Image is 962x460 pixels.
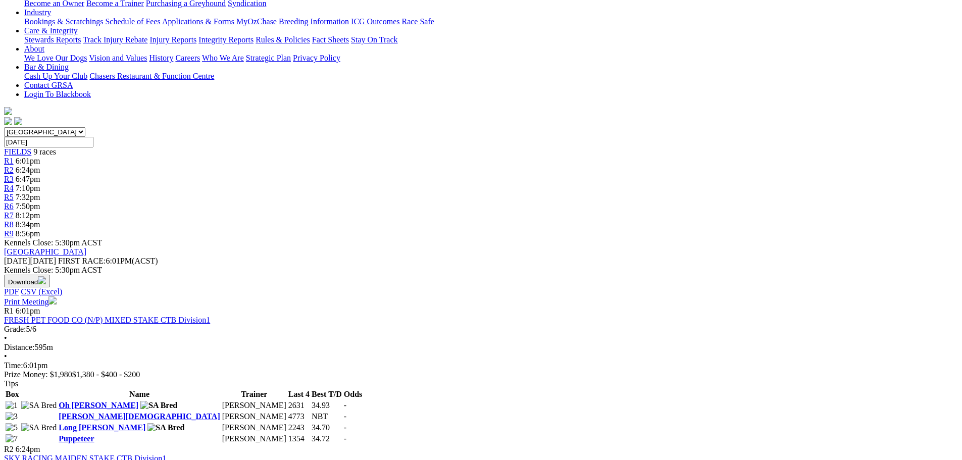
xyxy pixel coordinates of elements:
span: 6:24pm [16,445,40,453]
span: 6:01PM(ACST) [58,257,158,265]
td: [PERSON_NAME] [222,412,287,422]
span: • [4,334,7,342]
span: 7:10pm [16,184,40,192]
td: [PERSON_NAME] [222,423,287,433]
a: Track Injury Rebate [83,35,147,44]
a: Puppeteer [59,434,94,443]
a: Long [PERSON_NAME] [59,423,145,432]
th: Trainer [222,389,287,399]
td: 2243 [288,423,310,433]
td: 2631 [288,400,310,411]
a: FIELDS [4,147,31,156]
a: R5 [4,193,14,201]
span: 6:01pm [16,306,40,315]
span: R7 [4,211,14,220]
span: [DATE] [4,257,30,265]
a: Stewards Reports [24,35,81,44]
span: - [344,401,346,410]
span: - [344,434,346,443]
a: Rules & Policies [256,35,310,44]
a: Print Meeting [4,297,57,306]
a: R6 [4,202,14,211]
span: Grade: [4,325,26,333]
th: Best T/D [311,389,342,399]
span: - [344,423,346,432]
span: R3 [4,175,14,183]
img: printer.svg [48,296,57,304]
a: PDF [4,287,19,296]
th: Odds [343,389,363,399]
a: Breeding Information [279,17,349,26]
a: Contact GRSA [24,81,73,89]
td: [PERSON_NAME] [222,400,287,411]
td: 34.72 [311,434,342,444]
img: logo-grsa-white.png [4,107,12,115]
img: SA Bred [21,401,57,410]
td: 4773 [288,412,310,422]
a: Chasers Restaurant & Function Centre [89,72,214,80]
a: Industry [24,8,51,17]
div: Care & Integrity [24,35,958,44]
span: [DATE] [4,257,56,265]
a: Injury Reports [149,35,196,44]
span: 8:12pm [16,211,40,220]
span: Kennels Close: 5:30pm ACST [4,238,102,247]
span: • [4,352,7,361]
span: Time: [4,361,23,370]
a: Login To Blackbook [24,90,91,98]
span: Tips [4,379,18,388]
a: R4 [4,184,14,192]
a: R9 [4,229,14,238]
td: 1354 [288,434,310,444]
button: Download [4,275,50,287]
a: Who We Are [202,54,244,62]
img: SA Bred [147,423,184,432]
a: Schedule of Fees [105,17,160,26]
div: 6:01pm [4,361,958,370]
div: Prize Money: $1,980 [4,370,958,379]
img: SA Bred [21,423,57,432]
span: 9 races [33,147,56,156]
span: R2 [4,445,14,453]
a: ICG Outcomes [351,17,399,26]
span: 6:24pm [16,166,40,174]
a: Bar & Dining [24,63,69,71]
img: twitter.svg [14,117,22,125]
a: CSV (Excel) [21,287,62,296]
div: About [24,54,958,63]
a: Fact Sheets [312,35,349,44]
a: We Love Our Dogs [24,54,87,62]
span: 6:47pm [16,175,40,183]
span: FIRST RACE: [58,257,106,265]
span: Box [6,390,19,398]
a: Cash Up Your Club [24,72,87,80]
a: Race Safe [401,17,434,26]
img: 7 [6,434,18,443]
a: [PERSON_NAME][DEMOGRAPHIC_DATA] [59,412,220,421]
span: $1,380 - $400 - $200 [72,370,140,379]
div: Industry [24,17,958,26]
span: 7:50pm [16,202,40,211]
a: R1 [4,157,14,165]
a: About [24,44,44,53]
a: Bookings & Scratchings [24,17,103,26]
div: 595m [4,343,958,352]
th: Last 4 [288,389,310,399]
a: Stay On Track [351,35,397,44]
span: Distance: [4,343,34,351]
span: 6:01pm [16,157,40,165]
div: Bar & Dining [24,72,958,81]
a: R8 [4,220,14,229]
img: 5 [6,423,18,432]
a: Careers [175,54,200,62]
td: NBT [311,412,342,422]
td: 34.70 [311,423,342,433]
span: - [344,412,346,421]
span: 7:32pm [16,193,40,201]
div: Download [4,287,958,296]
